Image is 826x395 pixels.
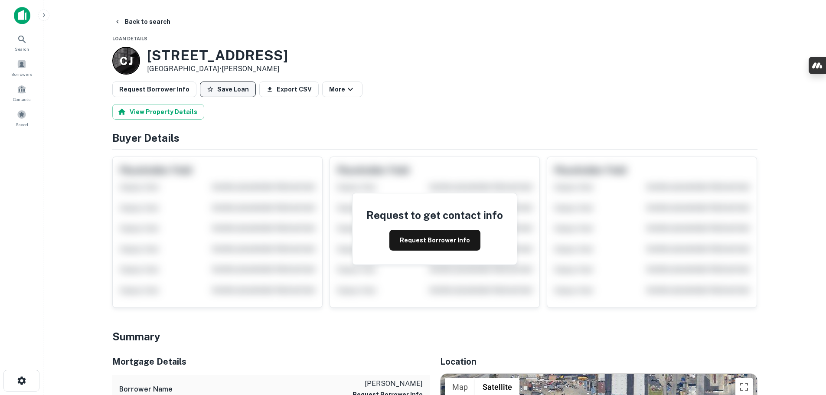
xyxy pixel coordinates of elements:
[366,207,503,223] h4: Request to get contact info
[15,46,29,52] span: Search
[112,82,196,97] button: Request Borrower Info
[112,329,757,344] h4: Summary
[3,106,41,130] a: Saved
[13,96,30,103] span: Contacts
[11,71,32,78] span: Borrowers
[112,47,140,75] a: C J
[222,65,280,73] a: [PERSON_NAME]
[783,326,826,367] iframe: Chat Widget
[322,82,362,97] button: More
[119,384,173,395] h6: Borrower Name
[111,14,174,29] button: Back to search
[112,130,757,146] h4: Buyer Details
[120,52,132,69] p: C J
[3,81,41,104] a: Contacts
[16,121,28,128] span: Saved
[112,355,430,368] h5: Mortgage Details
[353,379,423,389] p: [PERSON_NAME]
[3,31,41,54] a: Search
[440,355,757,368] h5: Location
[112,104,204,120] button: View Property Details
[259,82,319,97] button: Export CSV
[147,47,288,64] h3: [STREET_ADDRESS]
[14,7,30,24] img: capitalize-icon.png
[112,36,147,41] span: Loan Details
[3,56,41,79] a: Borrowers
[389,230,480,251] button: Request Borrower Info
[200,82,256,97] button: Save Loan
[147,64,288,74] p: [GEOGRAPHIC_DATA] •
